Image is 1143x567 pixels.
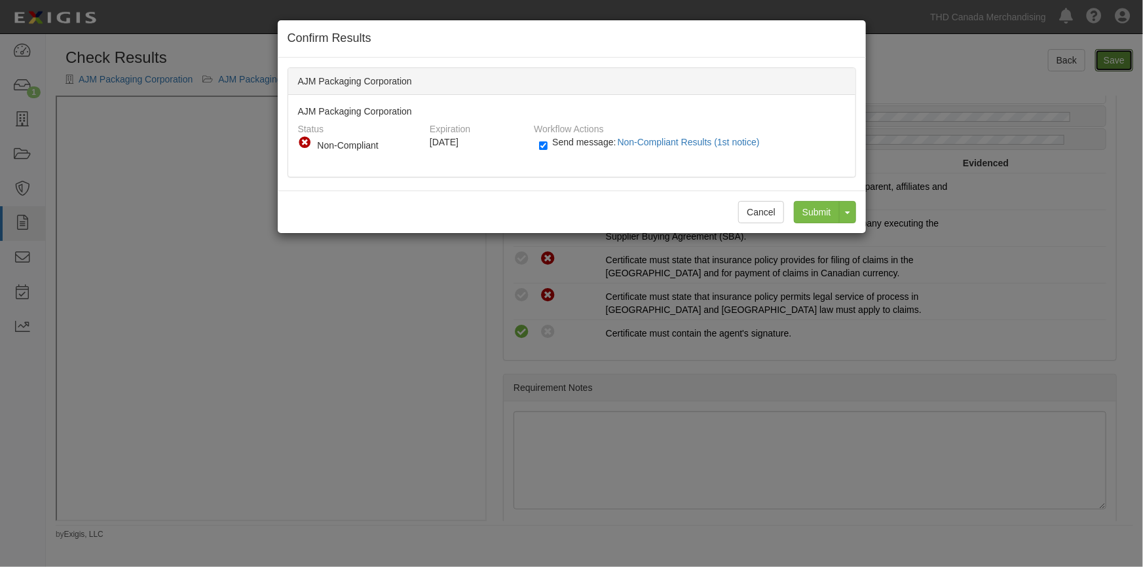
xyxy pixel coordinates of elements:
[738,201,784,223] button: Cancel
[618,137,760,147] span: Non-Compliant Results (1st notice)
[288,68,855,95] div: AJM Packaging Corporation
[552,137,764,147] span: Send message:
[288,30,856,47] h4: Confirm Results
[794,201,840,223] input: Submit
[288,95,855,177] div: AJM Packaging Corporation
[298,136,312,150] i: Non-Compliant
[539,138,548,153] input: Send message:Non-Compliant Results (1st notice)
[318,139,416,152] div: Non-Compliant
[430,136,524,149] div: [DATE]
[534,118,603,136] label: Workflow Actions
[616,134,765,151] button: Send message:
[298,118,324,136] label: Status
[430,118,470,136] label: Expiration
